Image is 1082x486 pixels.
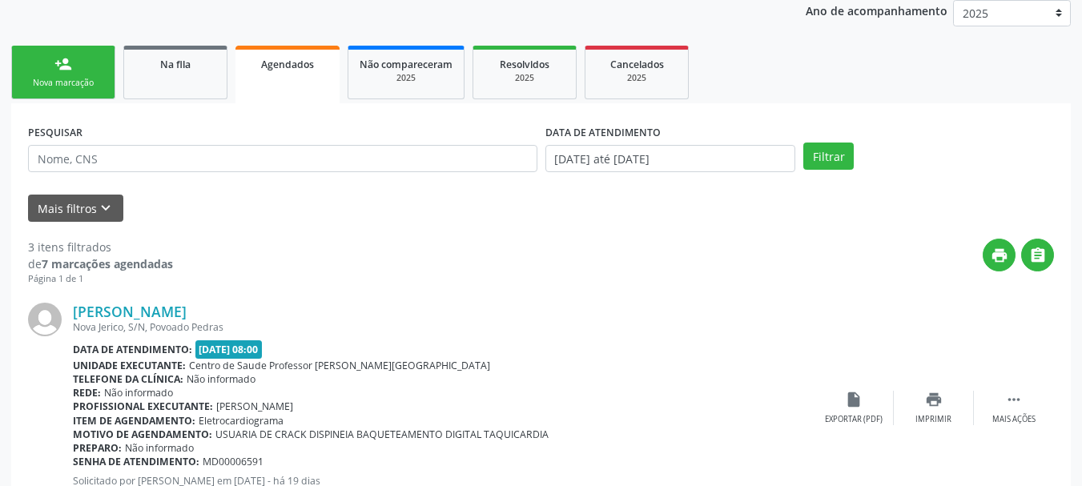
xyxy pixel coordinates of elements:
div: 3 itens filtrados [28,239,173,255]
div: 2025 [360,72,453,84]
span: Resolvidos [500,58,549,71]
b: Preparo: [73,441,122,455]
span: [PERSON_NAME] [216,400,293,413]
b: Unidade executante: [73,359,186,372]
b: Motivo de agendamento: [73,428,212,441]
input: Selecione um intervalo [545,145,796,172]
b: Rede: [73,386,101,400]
i:  [1005,391,1023,408]
span: MD00006591 [203,455,263,468]
span: Não informado [125,441,194,455]
b: Telefone da clínica: [73,372,183,386]
strong: 7 marcações agendadas [42,256,173,271]
a: [PERSON_NAME] [73,303,187,320]
span: Não informado [104,386,173,400]
i: keyboard_arrow_down [97,199,115,217]
span: Não compareceram [360,58,453,71]
span: [DATE] 08:00 [195,340,263,359]
button:  [1021,239,1054,271]
span: Centro de Saude Professor [PERSON_NAME][GEOGRAPHIC_DATA] [189,359,490,372]
label: PESQUISAR [28,120,82,145]
i:  [1029,247,1047,264]
i: print [991,247,1008,264]
div: Exportar (PDF) [825,414,883,425]
div: Nova Jerico, S/N, Povoado Pedras [73,320,814,334]
i: print [925,391,943,408]
span: Eletrocardiograma [199,414,284,428]
span: Agendados [261,58,314,71]
span: Não informado [187,372,255,386]
i: insert_drive_file [845,391,863,408]
span: Na fila [160,58,191,71]
div: de [28,255,173,272]
img: img [28,303,62,336]
b: Profissional executante: [73,400,213,413]
div: 2025 [597,72,677,84]
input: Nome, CNS [28,145,537,172]
div: Nova marcação [23,77,103,89]
label: DATA DE ATENDIMENTO [545,120,661,145]
span: USUARIA DE CRACK DISPINEIA BAQUETEAMENTO DIGITAL TAQUICARDIA [215,428,549,441]
button: Mais filtroskeyboard_arrow_down [28,195,123,223]
b: Item de agendamento: [73,414,195,428]
button: Filtrar [803,143,854,170]
div: 2025 [485,72,565,84]
div: person_add [54,55,72,73]
div: Imprimir [915,414,951,425]
b: Data de atendimento: [73,343,192,356]
div: Página 1 de 1 [28,272,173,286]
span: Cancelados [610,58,664,71]
div: Mais ações [992,414,1036,425]
b: Senha de atendimento: [73,455,199,468]
button: print [983,239,1016,271]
